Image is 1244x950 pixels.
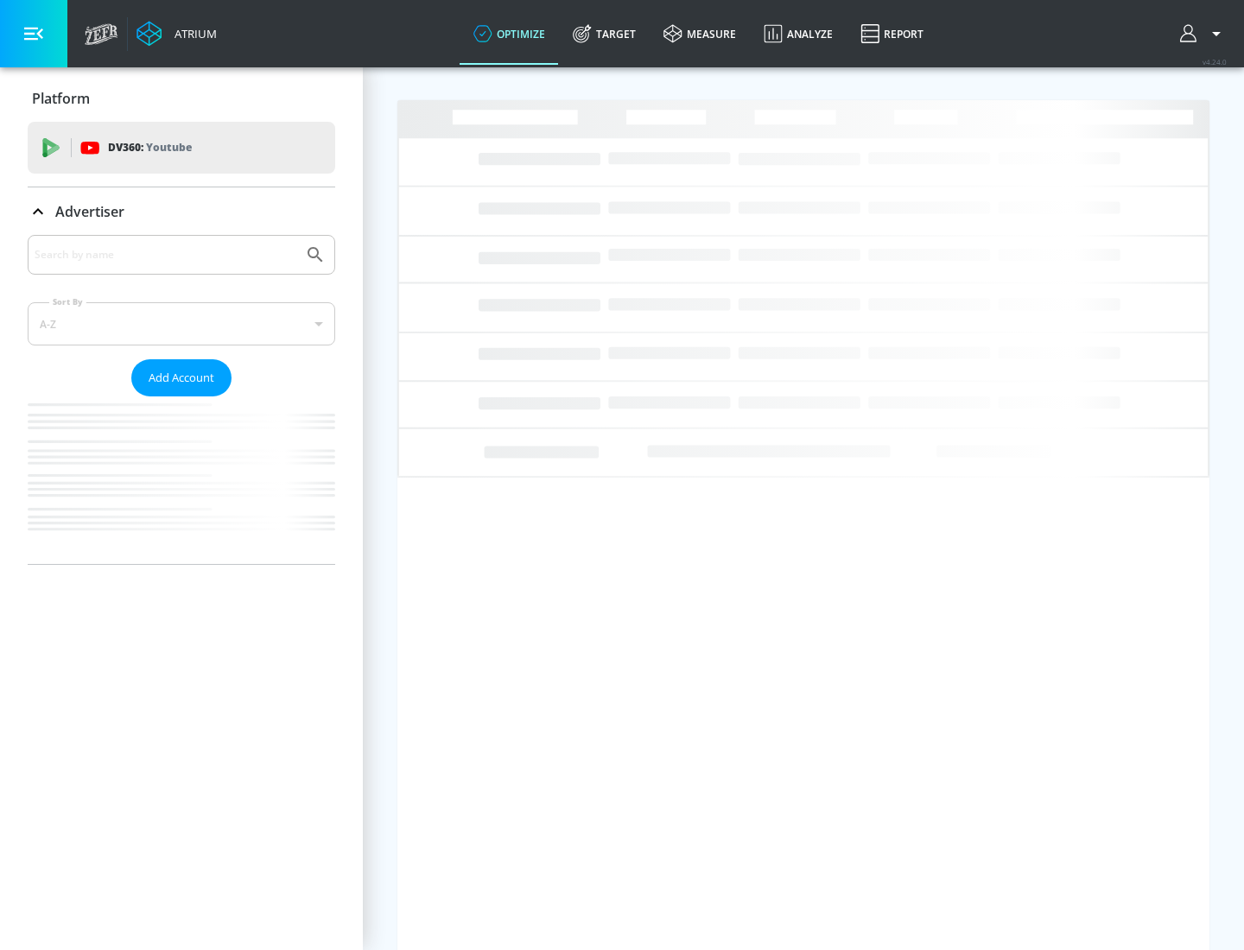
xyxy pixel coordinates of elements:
button: Add Account [131,359,232,396]
p: DV360: [108,138,192,157]
p: Advertiser [55,202,124,221]
label: Sort By [49,296,86,307]
a: Atrium [136,21,217,47]
a: Target [559,3,650,65]
a: optimize [460,3,559,65]
span: Add Account [149,368,214,388]
div: Platform [28,74,335,123]
div: A-Z [28,302,335,345]
input: Search by name [35,244,296,266]
div: Advertiser [28,235,335,564]
span: v 4.24.0 [1203,57,1227,66]
p: Youtube [146,138,192,156]
p: Platform [32,89,90,108]
a: measure [650,3,750,65]
nav: list of Advertiser [28,396,335,564]
a: Report [847,3,937,65]
a: Analyze [750,3,847,65]
div: DV360: Youtube [28,122,335,174]
div: Atrium [168,26,217,41]
div: Advertiser [28,187,335,236]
